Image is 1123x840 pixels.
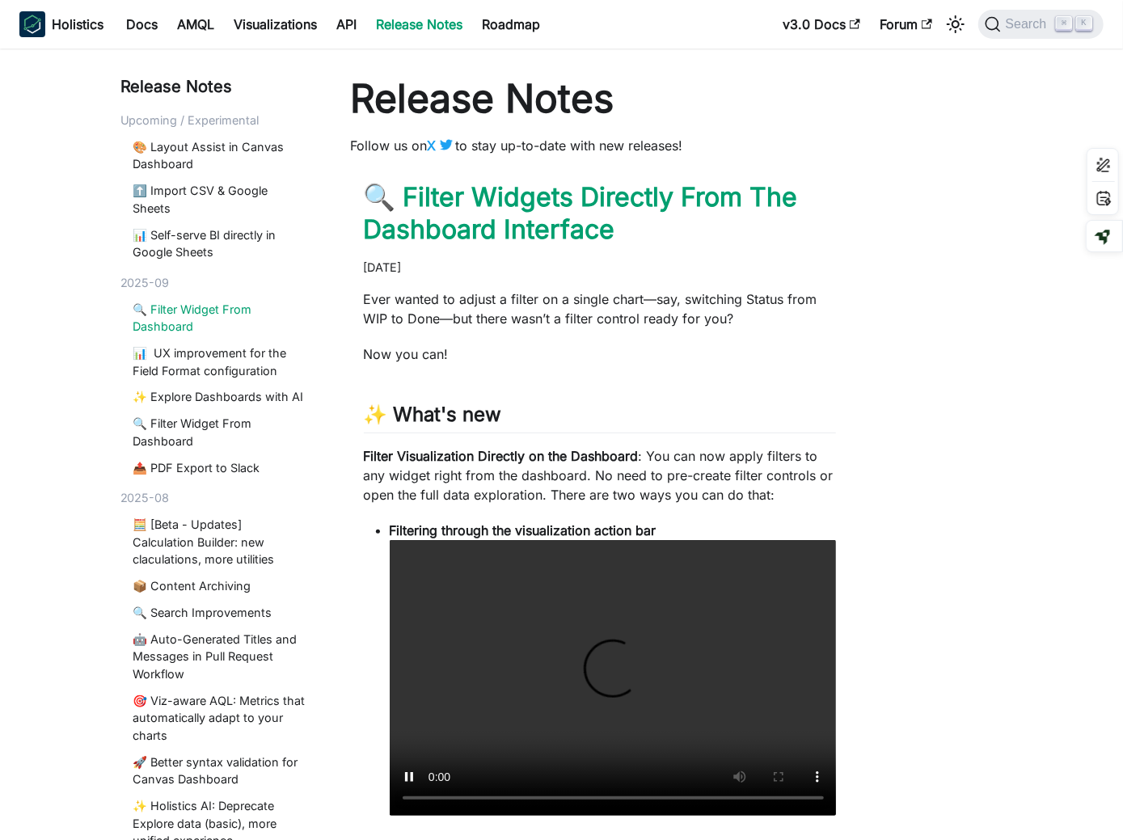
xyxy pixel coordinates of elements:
[364,344,837,364] p: Now you can!
[428,137,456,154] a: X
[120,112,312,129] div: Upcoming / Experimental
[133,226,306,261] a: 📊 Self-serve BI directly in Google Sheets
[1056,16,1072,31] kbd: ⌘
[390,522,656,538] strong: Filtering through the visualization action bar
[133,301,306,336] a: 🔍 Filter Widget From Dashboard
[167,11,224,37] a: AMQL
[133,753,306,788] a: 🚀 Better syntax validation for Canvas Dashboard
[364,403,837,433] h2: ✨ What's new
[870,11,942,37] a: Forum
[133,415,306,450] a: 🔍 Filter Widget From Dashboard
[364,181,798,245] a: 🔍 Filter Widgets Directly From The Dashboard Interface
[133,388,306,406] a: ✨ Explore Dashboards with AI
[364,446,837,504] p: : You can now apply filters to any widget right from the dashboard. No need to pre-create filter ...
[351,136,850,155] p: Follow us on to stay up-to-date with new releases!
[133,692,306,745] a: 🎯 Viz-aware AQL: Metrics that automatically adapt to your charts
[120,274,312,292] div: 2025-09
[224,11,327,37] a: Visualizations
[52,15,103,34] b: Holistics
[120,74,312,840] nav: Blog recent posts navigation
[133,604,306,622] a: 🔍 Search Improvements
[120,489,312,507] div: 2025-08
[1076,16,1092,31] kbd: K
[428,137,437,154] b: X
[351,74,850,123] h1: Release Notes
[19,11,103,37] a: HolisticsHolistics
[133,138,306,173] a: 🎨 Layout Assist in Canvas Dashboard
[364,448,639,464] strong: Filter Visualization Directly on the Dashboard
[133,344,306,379] a: 📊 UX improvement for the Field Format configuration
[390,540,837,816] video: Your browser does not support embedding video, but you can .
[943,11,969,37] button: Switch between dark and light mode (currently light mode)
[116,11,167,37] a: Docs
[133,516,306,568] a: 🧮 [Beta - Updates] Calculation Builder: new claculations, more utilities
[327,11,366,37] a: API
[133,459,306,477] a: 📤 PDF Export to Slack
[120,74,312,99] div: Release Notes
[19,11,45,37] img: Holistics
[133,631,306,683] a: 🤖 Auto-Generated Titles and Messages in Pull Request Workflow
[978,10,1104,39] button: Search (Command+K)
[366,11,472,37] a: Release Notes
[1001,17,1057,32] span: Search
[472,11,550,37] a: Roadmap
[364,260,402,274] time: [DATE]
[133,182,306,217] a: ⬆️ Import CSV & Google Sheets
[364,289,837,328] p: Ever wanted to adjust a filter on a single chart—say, switching Status from WIP to Done—but there...
[133,577,306,595] a: 📦 Content Archiving
[773,11,870,37] a: v3.0 Docs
